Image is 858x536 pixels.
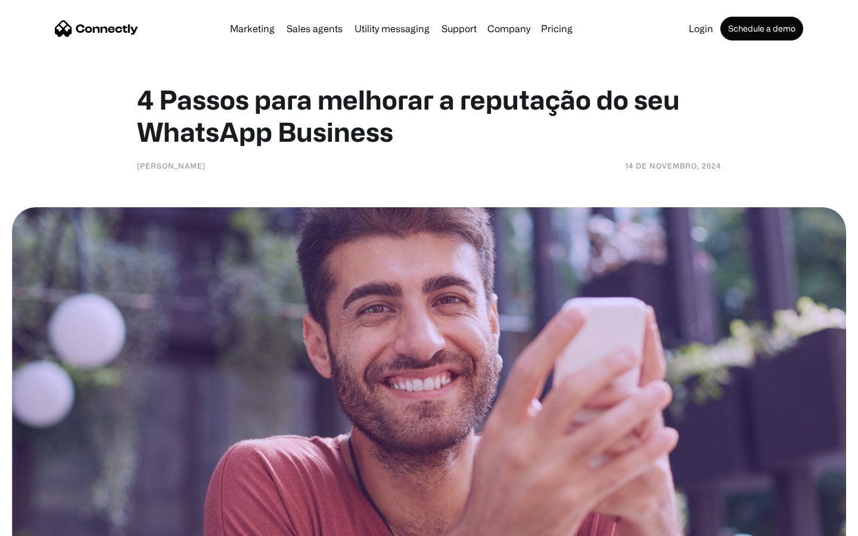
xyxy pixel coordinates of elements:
[684,24,718,33] a: Login
[24,515,71,532] ul: Language list
[720,17,803,40] a: Schedule a demo
[137,160,206,172] div: [PERSON_NAME]
[536,24,577,33] a: Pricing
[225,24,279,33] a: Marketing
[350,24,434,33] a: Utility messaging
[437,24,481,33] a: Support
[625,160,721,172] div: 14 de novembro, 2024
[282,24,347,33] a: Sales agents
[12,515,71,532] aside: Language selected: English
[487,20,530,37] div: Company
[137,83,721,148] h1: 4 Passos para melhorar a reputação do seu WhatsApp Business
